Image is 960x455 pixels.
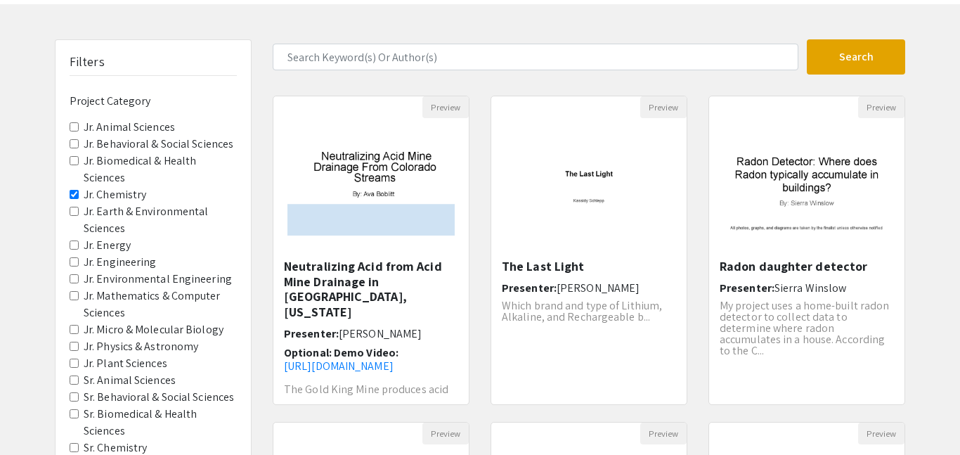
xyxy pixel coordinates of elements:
[84,321,223,338] label: Jr. Micro & Molecular Biology
[502,298,662,324] span: Which brand and type of Lithium, Alkaline, and Rechargeable b...
[502,259,676,274] h5: The Last Light
[84,389,234,406] label: Sr. Behavioral & Social Sciences
[640,423,687,444] button: Preview
[84,372,176,389] label: Sr. Animal Sciences
[84,119,175,136] label: Jr. Animal Sciences
[422,96,469,118] button: Preview
[11,392,60,444] iframe: Chat
[339,326,422,341] span: [PERSON_NAME]
[84,406,237,440] label: Sr. Biomedical & Health Sciences
[84,338,198,355] label: Jr. Physics & Astronomy
[273,96,469,405] div: Open Presentation <p>Neutralizing Acid from Acid Mine Drainage in Silverton, Colorado</p>
[284,327,458,340] h6: Presenter:
[284,259,458,319] h5: Neutralizing Acid from Acid Mine Drainage in [GEOGRAPHIC_DATA], [US_STATE]
[84,355,167,372] label: Jr. Plant Sciences
[84,153,237,186] label: Jr. Biomedical & Health Sciences
[284,359,394,373] a: [URL][DOMAIN_NAME]
[491,96,687,405] div: Open Presentation <p>The Last Light</p>
[84,288,237,321] label: Jr. Mathematics & Computer Sciences
[774,281,846,295] span: Sierra Winslow
[70,54,105,70] h5: Filters
[284,382,448,408] span: The Gold King Mine produces acid mine drainage which flows in...
[708,96,905,405] div: Open Presentation <p>Radon daughter detector </p>
[502,281,676,295] h6: Presenter:
[84,254,157,271] label: Jr. Engineering
[858,423,904,444] button: Preview
[720,281,894,295] h6: Presenter:
[557,281,640,295] span: [PERSON_NAME]
[273,44,798,70] input: Search Keyword(s) Or Author(s)
[720,300,894,357] p: My project uses a home-built radon detector to collect data to determine where radon accumulates ...
[84,203,237,237] label: Jr. Earth & Environmental Sciences
[720,259,894,274] h5: Radon daughter detector
[84,136,233,153] label: Jr. Behavioral & Social Sciences
[709,127,904,250] img: <p>Radon daughter detector </p>
[70,94,237,108] h6: Project Category
[491,127,687,250] img: <p>The Last Light</p>
[807,39,905,75] button: Search
[422,423,469,444] button: Preview
[284,345,398,360] span: Optional: Demo Video:
[84,271,232,288] label: Jr. Environmental Engineering
[273,127,469,250] img: <p>Neutralizing Acid from Acid Mine Drainage in Silverton, Colorado</p>
[84,237,131,254] label: Jr. Energy
[84,186,146,203] label: Jr. Chemistry
[858,96,904,118] button: Preview
[640,96,687,118] button: Preview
